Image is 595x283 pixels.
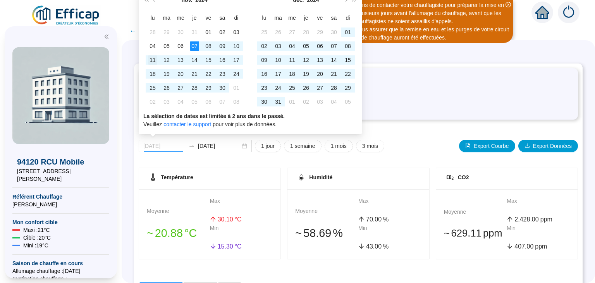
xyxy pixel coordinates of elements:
span: file-image [465,143,471,148]
span: Cible : 20 °C [23,234,51,242]
td: 2024-11-23 [215,67,229,81]
span: 15 [218,243,225,250]
span: % [383,242,389,251]
td: 2024-12-18 [285,67,299,81]
td: 2024-11-09 [215,39,229,53]
span: 1 mois [331,142,347,150]
td: 2024-11-20 [174,67,187,81]
div: 21 [190,69,199,79]
span: 1 jour [261,142,275,150]
input: Date de fin [198,142,240,150]
div: Moyenne [147,207,210,223]
button: Export Courbe [459,140,515,152]
div: 30 [218,83,227,93]
div: 26 [162,83,171,93]
div: 25 [260,27,269,37]
span: [PERSON_NAME] [12,201,109,208]
span: download [524,143,530,148]
td: 2024-12-22 [341,67,355,81]
span: .00 [530,216,538,223]
div: 05 [190,97,199,106]
span: 70 [366,216,373,223]
td: 2024-11-07 [187,39,201,53]
td: 2024-11-01 [201,25,215,39]
div: 04 [176,97,185,106]
span: Humidité [309,174,332,180]
div: 29 [315,27,325,37]
td: 2024-12-01 [341,25,355,39]
th: lu [257,11,271,25]
td: 2024-11-25 [257,25,271,39]
span: home [535,5,549,19]
button: 3 mois [356,140,384,152]
span: to [189,143,195,149]
td: 2024-11-29 [201,81,215,95]
div: 12 [162,55,171,65]
td: 2024-12-04 [285,39,299,53]
div: 08 [343,41,353,51]
span: ppm [535,242,547,251]
span: 58 [303,227,316,239]
div: 21 [329,69,339,79]
div: Nous vous recommandons de contacter votre chauffagiste pour préparer la mise en service du chauff... [296,1,512,26]
div: Moyenne [295,207,358,223]
td: 2024-12-02 [146,95,160,109]
div: 28 [301,27,311,37]
div: 18 [287,69,297,79]
td: 2024-11-18 [146,67,160,81]
td: 2024-12-27 [313,81,327,95]
div: 14 [329,55,339,65]
span: 94120 RCU Mobile [17,156,105,167]
div: 07 [218,97,227,106]
th: di [229,11,243,25]
td: 2024-10-31 [187,25,201,39]
button: 1 semaine [284,140,322,152]
span: .30 [224,243,233,250]
span: arrow-down [210,243,216,249]
span: double-left [104,34,109,39]
div: 13 [315,55,325,65]
td: 2024-11-04 [146,39,160,53]
span: Référent Chauffage [12,193,109,201]
div: 25 [287,83,297,93]
td: 2024-11-25 [146,81,160,95]
td: 2024-12-26 [299,81,313,95]
div: 03 [273,41,283,51]
span: Maxi : 21 °C [23,226,50,234]
td: 2024-11-15 [201,53,215,67]
div: 27 [287,27,297,37]
td: 2024-12-10 [271,53,285,67]
td: 2024-12-08 [341,39,355,53]
div: 30 [176,27,185,37]
span: 43 [366,243,373,250]
td: 2024-12-31 [271,95,285,109]
div: 10 [232,41,241,51]
div: 11 [148,55,157,65]
td: 2024-12-02 [257,39,271,53]
span: close-circle [506,2,511,7]
span: Mon confort cible [12,218,109,226]
th: sa [327,11,341,25]
td: 2024-11-03 [229,25,243,39]
td: 2025-01-03 [313,95,327,109]
div: 31 [273,97,283,106]
th: je [299,11,313,25]
div: 13 [176,55,185,65]
div: 29 [162,27,171,37]
td: 2024-12-06 [313,39,327,53]
td: 2024-11-02 [215,25,229,39]
div: 02 [148,97,157,106]
td: 2024-12-17 [271,67,285,81]
button: 1 jour [255,140,281,152]
td: 2024-12-05 [187,95,201,109]
div: Max [358,197,421,213]
td: 2024-11-30 [215,81,229,95]
th: ma [160,11,174,25]
span: ppm [483,226,502,240]
div: 16 [260,69,269,79]
div: 03 [232,27,241,37]
td: 2024-10-30 [174,25,187,39]
span: CO2 [458,174,469,180]
span: Sonde 94120-RCU009 (CO2) [134,46,583,59]
td: 2024-11-17 [229,53,243,67]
